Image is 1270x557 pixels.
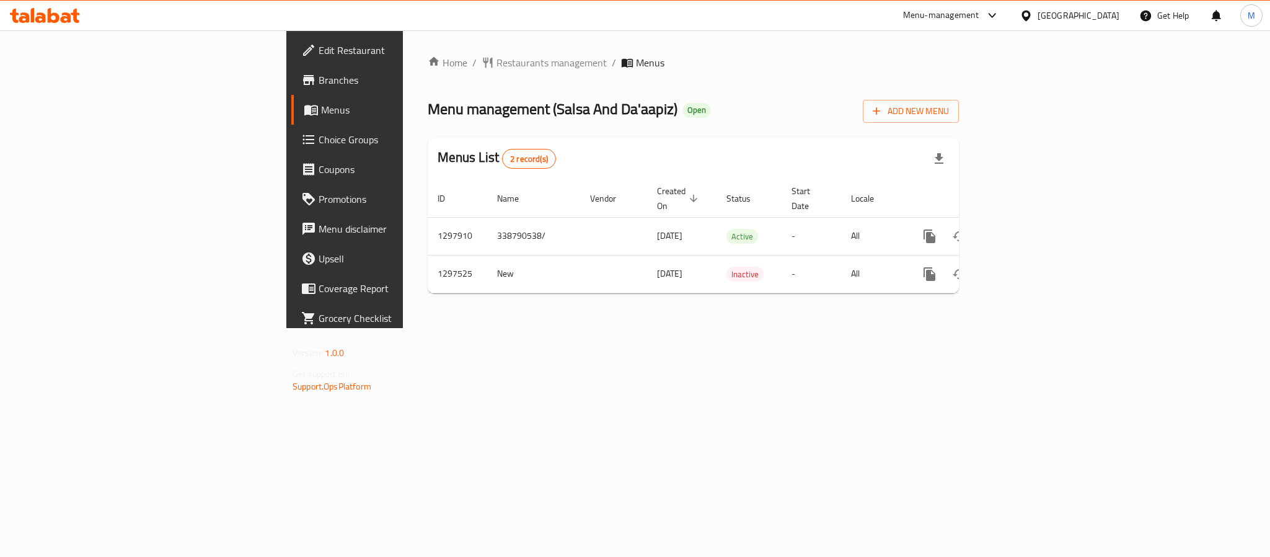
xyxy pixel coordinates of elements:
span: ID [438,191,461,206]
span: Menus [321,102,488,117]
button: more [915,221,945,251]
td: 338790538/ [487,217,580,255]
span: Open [682,105,711,115]
span: Coverage Report [319,281,488,296]
span: Menus [636,55,664,70]
span: Choice Groups [319,132,488,147]
th: Actions [905,180,1044,218]
a: Restaurants management [482,55,607,70]
span: Version: [293,345,323,361]
span: [DATE] [657,265,682,282]
nav: breadcrumb [428,55,959,70]
span: Add New Menu [873,104,949,119]
span: Coupons [319,162,488,177]
span: Created On [657,184,702,213]
span: Promotions [319,192,488,207]
td: All [841,217,905,255]
a: Coupons [291,154,498,184]
span: 1.0.0 [325,345,344,361]
li: / [612,55,616,70]
span: Edit Restaurant [319,43,488,58]
span: Name [497,191,535,206]
td: - [782,217,841,255]
span: Branches [319,73,488,87]
button: Change Status [945,221,974,251]
span: Status [726,191,767,206]
div: Menu-management [903,8,979,23]
span: Restaurants management [496,55,607,70]
button: Change Status [945,259,974,289]
span: Get support on: [293,366,350,382]
td: New [487,255,580,293]
span: 2 record(s) [503,153,555,165]
span: Grocery Checklist [319,311,488,326]
a: Choice Groups [291,125,498,154]
a: Promotions [291,184,498,214]
a: Edit Restaurant [291,35,498,65]
td: - [782,255,841,293]
span: Vendor [590,191,632,206]
a: Menus [291,95,498,125]
button: more [915,259,945,289]
span: M [1248,9,1255,22]
span: Locale [851,191,890,206]
h2: Menus List [438,148,556,169]
div: [GEOGRAPHIC_DATA] [1038,9,1119,22]
a: Support.OpsPlatform [293,378,371,394]
span: [DATE] [657,228,682,244]
a: Coverage Report [291,274,498,303]
td: All [841,255,905,293]
a: Branches [291,65,498,95]
div: Open [682,103,711,118]
div: Total records count [502,149,556,169]
a: Upsell [291,244,498,274]
span: Menu disclaimer [319,221,488,236]
button: Add New Menu [863,100,959,123]
a: Grocery Checklist [291,303,498,333]
a: Menu disclaimer [291,214,498,244]
span: Start Date [792,184,826,213]
span: Inactive [726,267,764,282]
table: enhanced table [428,180,1044,293]
span: Menu management ( Salsa And Da'aapiz ) [428,95,677,123]
div: Export file [924,144,954,174]
span: Upsell [319,251,488,266]
span: Active [726,229,758,244]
